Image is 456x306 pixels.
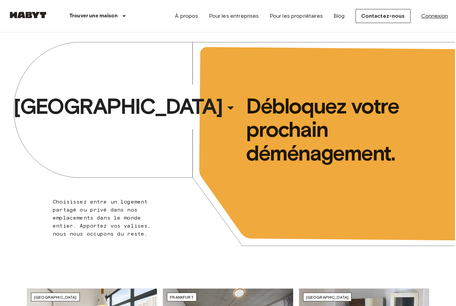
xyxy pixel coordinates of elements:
span: Frankfurt [170,295,193,300]
span: Débloquez votre prochain déménagement. [246,94,428,165]
span: Choisissez entre un logement partagé ou privé dans nos emplacements dans le monde entier. Apporte... [53,199,151,237]
span: [GEOGRAPHIC_DATA] [306,295,349,300]
img: Habyt [8,12,48,18]
button: [GEOGRAPHIC_DATA] [11,91,241,122]
a: Pour les entreprises [209,12,259,20]
a: Connexion [421,12,448,20]
a: À propos [175,12,198,20]
a: Pour les propriétaires [270,12,323,20]
p: Trouver une maison [69,12,118,20]
a: Blog [333,12,345,20]
span: [GEOGRAPHIC_DATA] [34,295,77,300]
span: [GEOGRAPHIC_DATA] [13,93,222,120]
a: Contactez-nous [356,9,411,23]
